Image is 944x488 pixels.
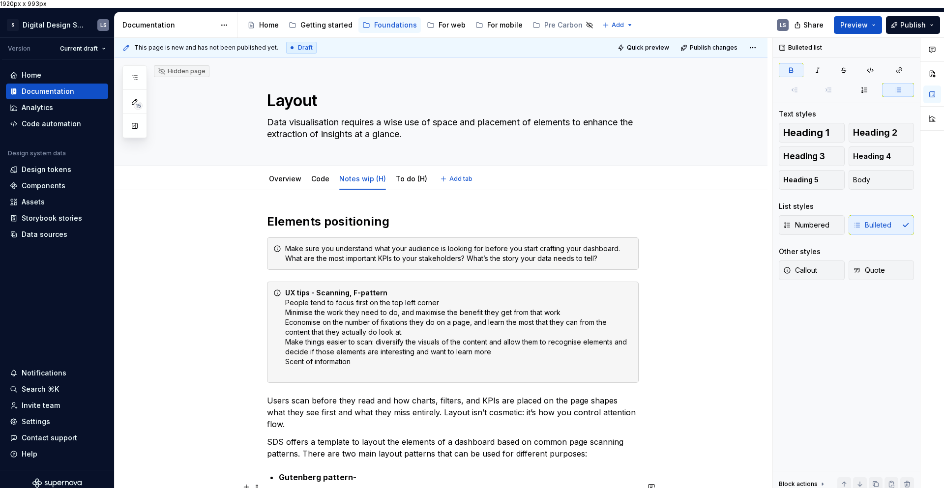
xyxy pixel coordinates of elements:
div: Foundations [374,20,417,30]
button: Heading 1 [779,123,845,143]
button: Add tab [437,172,477,186]
div: List styles [779,201,814,211]
div: For mobile [487,20,523,30]
div: Help [22,449,37,459]
a: Design tokens [6,162,108,177]
div: Storybook stories [22,213,82,223]
button: Add [599,18,636,32]
span: Quick preview [627,44,669,52]
div: For web [439,20,466,30]
div: To do (H) [392,168,431,189]
span: Callout [783,265,817,275]
div: Home [22,70,41,80]
button: Heading 2 [849,123,914,143]
strong: Gutenberg pattern [279,472,353,482]
div: Other styles [779,247,821,257]
h2: Elements positioning [267,214,639,230]
div: Overview [265,168,305,189]
div: Pre Carbon [544,20,583,30]
span: Heading 4 [853,151,891,161]
a: Settings [6,414,108,430]
button: Notifications [6,365,108,381]
button: Heading 5 [779,170,845,190]
a: Storybook stories [6,210,108,226]
a: Pre Carbon [529,17,597,33]
span: Add tab [449,175,472,183]
span: Preview [840,20,868,30]
div: LS [780,21,786,29]
svg: Supernova Logo [32,478,82,488]
div: Code [307,168,333,189]
span: Quote [853,265,885,275]
span: Heading 2 [853,128,897,138]
button: Preview [834,16,882,34]
div: Hidden page [158,67,206,75]
div: Design tokens [22,165,71,174]
a: Home [243,17,283,33]
div: S [7,19,19,31]
button: Callout [779,260,845,280]
div: Settings [22,417,50,427]
button: Heading 3 [779,146,845,166]
div: Home [259,20,279,30]
a: Documentation [6,84,108,99]
div: LS [100,21,107,29]
div: People tend to focus first on the top left corner Minimise the work they need to do, and maximise... [285,288,632,376]
div: Contact support [22,433,77,443]
div: Components [22,181,65,191]
p: - [279,471,639,483]
div: Notifications [22,368,66,378]
button: SDigital Design SystemLS [2,14,112,35]
button: Share [789,16,830,34]
a: Foundations [358,17,421,33]
div: Text styles [779,109,816,119]
div: Analytics [22,103,53,113]
span: Publish [900,20,926,30]
a: For mobile [472,17,527,33]
div: Documentation [22,86,74,96]
button: Quick preview [615,41,674,55]
div: Data sources [22,230,67,239]
button: Publish changes [678,41,742,55]
span: Heading 5 [783,175,819,185]
span: Current draft [60,45,98,53]
button: Quote [849,260,914,280]
textarea: Layout [265,89,637,113]
button: Numbered [779,215,845,235]
a: Overview [269,174,301,183]
span: This page is new and has not been published yet. [134,44,278,52]
button: Publish [886,16,940,34]
div: Make sure you understand what your audience is looking for before you start crafting your dashboa... [285,244,632,263]
div: Design system data [8,149,66,157]
span: Body [853,175,870,185]
button: Heading 4 [849,146,914,166]
a: To do (H) [396,174,427,183]
a: Notes wip (H) [339,174,386,183]
div: Code automation [22,119,81,129]
a: Getting started [285,17,356,33]
button: Search ⌘K [6,381,108,397]
div: Search ⌘K [22,384,59,394]
span: Share [803,20,824,30]
div: Version [8,45,30,53]
a: For web [423,17,470,33]
a: Home [6,67,108,83]
span: Numbered [783,220,829,230]
div: Page tree [243,15,597,35]
div: Notes wip (H) [335,168,390,189]
a: Assets [6,194,108,210]
span: Heading 3 [783,151,825,161]
span: 15 [134,102,143,110]
p: SDS offers a template to layout the elements of a dashboard based on common page scanning pattern... [267,436,639,459]
span: Add [612,21,624,29]
a: Analytics [6,100,108,115]
p: Users scan before they read and how charts, filters, and KPIs are placed on the page shapes what ... [267,395,639,430]
button: Help [6,446,108,462]
span: Heading 1 [783,128,829,138]
span: Draft [298,44,313,52]
a: Code automation [6,116,108,132]
button: Body [849,170,914,190]
div: Documentation [122,20,215,30]
strong: UX tips - Scanning, F-pattern [285,288,387,297]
